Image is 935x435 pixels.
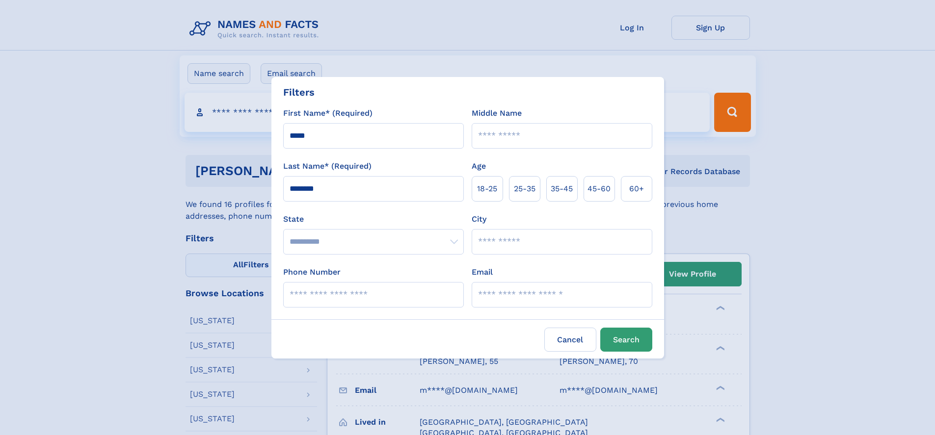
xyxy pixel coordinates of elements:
[472,266,493,278] label: Email
[472,107,522,119] label: Middle Name
[629,183,644,195] span: 60+
[283,85,315,100] div: Filters
[472,213,486,225] label: City
[514,183,535,195] span: 25‑35
[283,213,464,225] label: State
[283,266,341,278] label: Phone Number
[544,328,596,352] label: Cancel
[283,107,373,119] label: First Name* (Required)
[551,183,573,195] span: 35‑45
[283,160,372,172] label: Last Name* (Required)
[472,160,486,172] label: Age
[600,328,652,352] button: Search
[477,183,497,195] span: 18‑25
[588,183,611,195] span: 45‑60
